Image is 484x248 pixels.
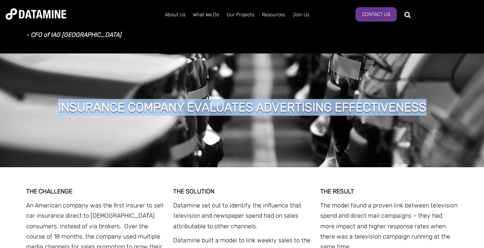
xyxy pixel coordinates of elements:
[6,8,66,20] img: Datamine
[173,188,215,195] strong: THE SOLUTION
[173,200,311,231] p: Datamine set out to identify the influence that television and newspaper spend had on sales attri...
[161,5,189,25] a: About Us
[26,31,121,38] strong: - CFO of IAG [GEOGRAPHIC_DATA]
[320,188,354,195] strong: THE RESULT
[258,5,289,25] a: Resources
[58,99,426,116] h1: INSURANCE COMPANY EVALUATES ADVERTISING EFFECTIVENESS
[189,5,223,25] a: What We Do
[26,188,72,195] strong: THE CHALLENGE
[289,5,313,25] a: Join Us
[356,7,397,22] a: Contact Us
[223,5,258,25] a: Our Projects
